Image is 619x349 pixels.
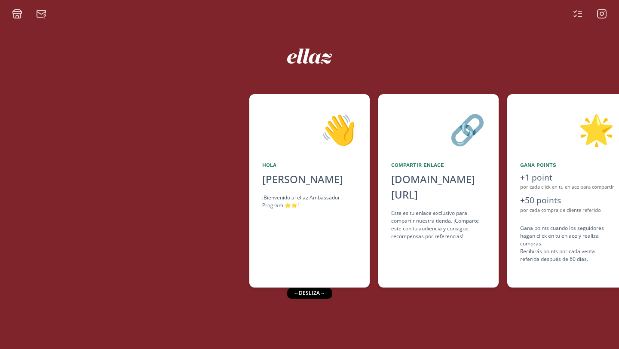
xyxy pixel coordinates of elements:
img: ew9eVGDHp6dD [287,49,332,64]
div: Gana points [520,161,615,169]
div: ¡Bienvenido al ellaz Ambassador Program ⭐️⭐️! [262,194,357,209]
div: Este es tu enlace exclusivo para compartir nuestra tienda. ¡Comparte este con tu audiencia y cons... [391,209,486,240]
div: por cada click en tu enlace para compartir [520,184,615,191]
div: [DOMAIN_NAME][URL] [391,171,486,202]
div: 🔗 [391,107,486,151]
div: [PERSON_NAME] [262,171,357,187]
div: 🌟 [520,107,615,151]
div: Compartir Enlace [391,161,486,169]
div: Hola [262,161,357,169]
div: +1 point [520,171,615,184]
div: Gana points cuando los seguidores hagan click en tu enlace y realiza compras . Recibirás points p... [520,224,615,263]
div: ← desliza → [287,288,332,298]
div: 👋 [262,107,357,151]
div: +50 points [520,194,615,207]
div: por cada compra de cliente referido [520,207,615,214]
